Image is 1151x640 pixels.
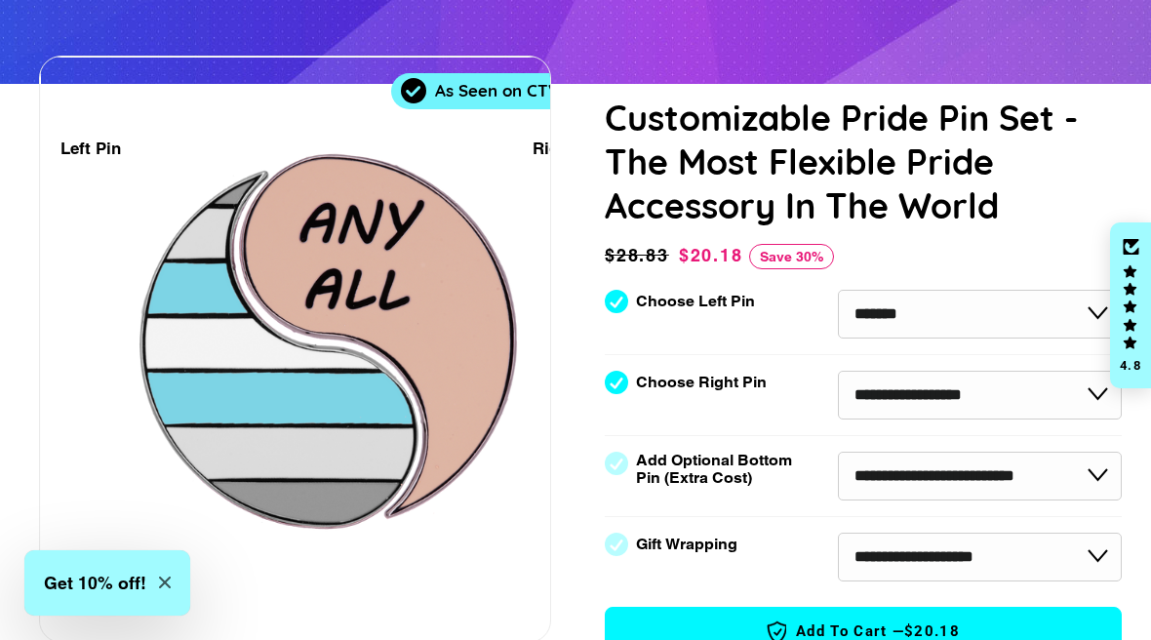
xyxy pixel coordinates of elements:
label: Add Optional Bottom Pin (Extra Cost) [636,452,800,487]
label: Gift Wrapping [636,536,737,553]
div: 4.8 [1119,359,1142,372]
div: Click to open Judge.me floating reviews tab [1110,222,1151,388]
